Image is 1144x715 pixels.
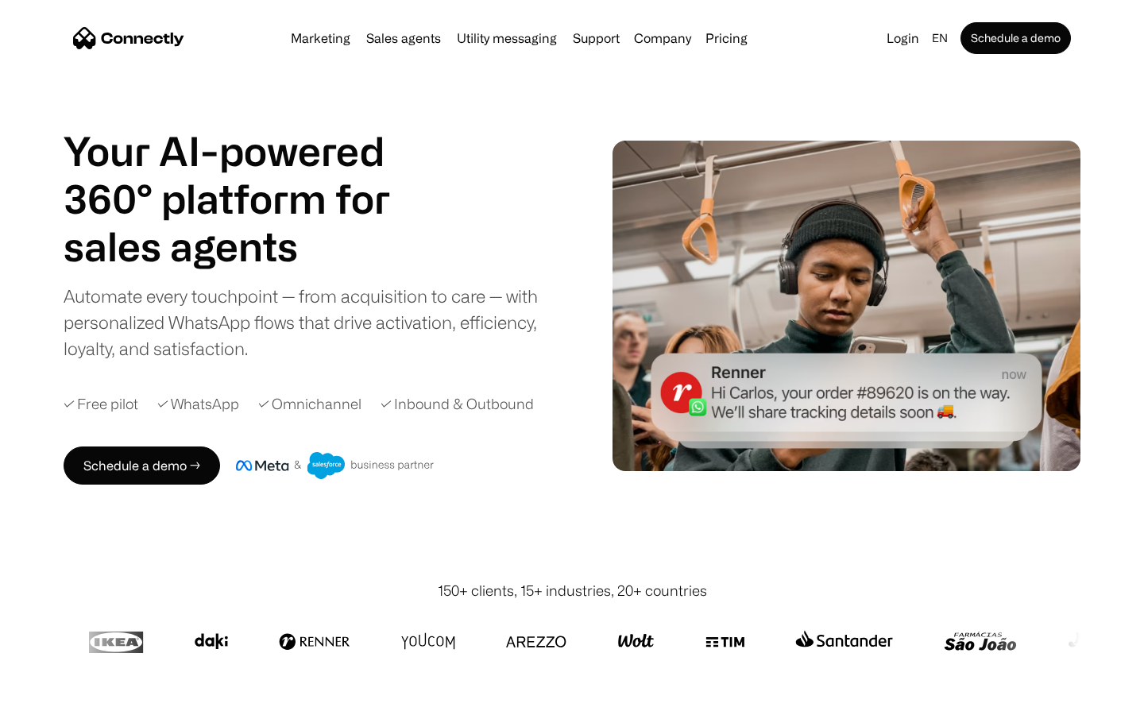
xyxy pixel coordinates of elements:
[258,393,361,415] div: ✓ Omnichannel
[880,27,926,49] a: Login
[699,32,754,44] a: Pricing
[32,687,95,709] ul: Language list
[16,686,95,709] aside: Language selected: English
[64,283,564,361] div: Automate every touchpoint — from acquisition to care — with personalized WhatsApp flows that driv...
[932,27,948,49] div: en
[450,32,563,44] a: Utility messaging
[64,127,429,222] h1: Your AI-powered 360° platform for
[64,446,220,485] a: Schedule a demo →
[960,22,1071,54] a: Schedule a demo
[438,580,707,601] div: 150+ clients, 15+ industries, 20+ countries
[284,32,357,44] a: Marketing
[157,393,239,415] div: ✓ WhatsApp
[381,393,534,415] div: ✓ Inbound & Outbound
[360,32,447,44] a: Sales agents
[236,452,435,479] img: Meta and Salesforce business partner badge.
[64,393,138,415] div: ✓ Free pilot
[64,222,429,270] h1: sales agents
[566,32,626,44] a: Support
[634,27,691,49] div: Company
